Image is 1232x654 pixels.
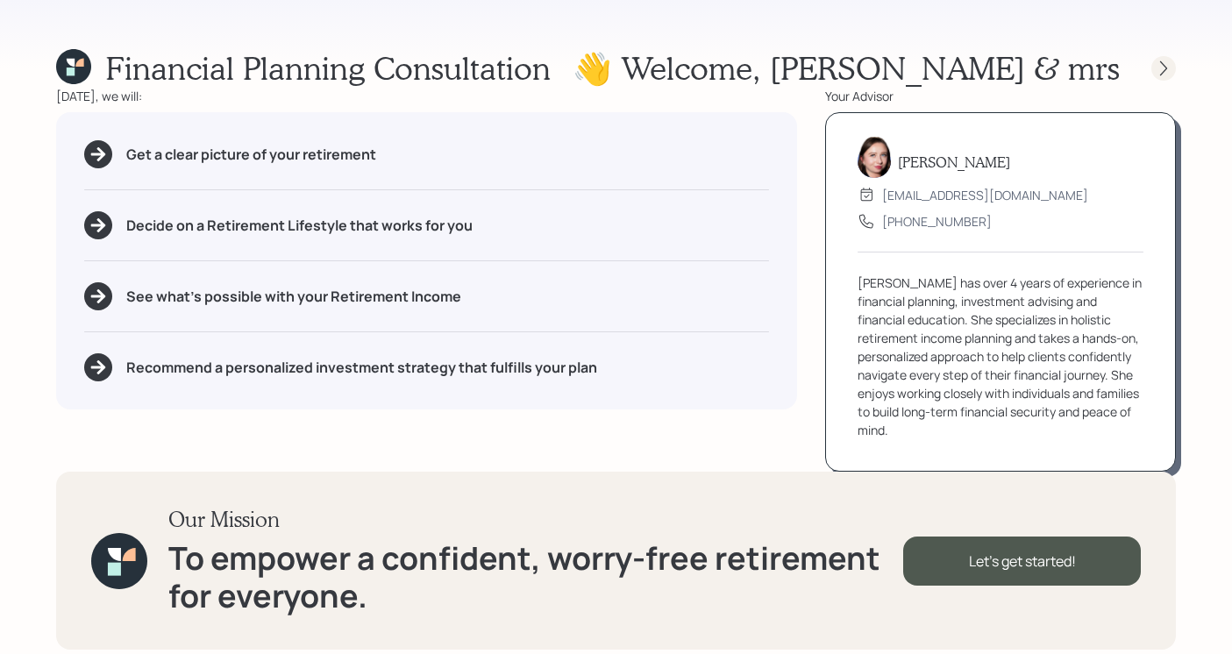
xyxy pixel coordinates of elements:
h1: To empower a confident, worry-free retirement for everyone. [168,539,903,615]
h5: Recommend a personalized investment strategy that fulfills your plan [126,359,597,376]
h1: 👋 Welcome , [PERSON_NAME] & mrs [573,49,1120,87]
h5: [PERSON_NAME] [898,153,1010,170]
div: [EMAIL_ADDRESS][DOMAIN_NAME] [882,186,1088,204]
h5: See what's possible with your Retirement Income [126,288,461,305]
div: [PERSON_NAME] has over 4 years of experience in financial planning, investment advising and finan... [858,274,1143,439]
h5: Get a clear picture of your retirement [126,146,376,163]
div: [DATE], we will: [56,87,797,105]
h3: Our Mission [168,507,903,532]
div: Your Advisor [825,87,1176,105]
h1: Financial Planning Consultation [105,49,551,87]
img: aleksandra-headshot.png [858,136,891,178]
h5: Decide on a Retirement Lifestyle that works for you [126,217,473,234]
div: [PHONE_NUMBER] [882,212,992,231]
div: Let's get started! [903,537,1141,586]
